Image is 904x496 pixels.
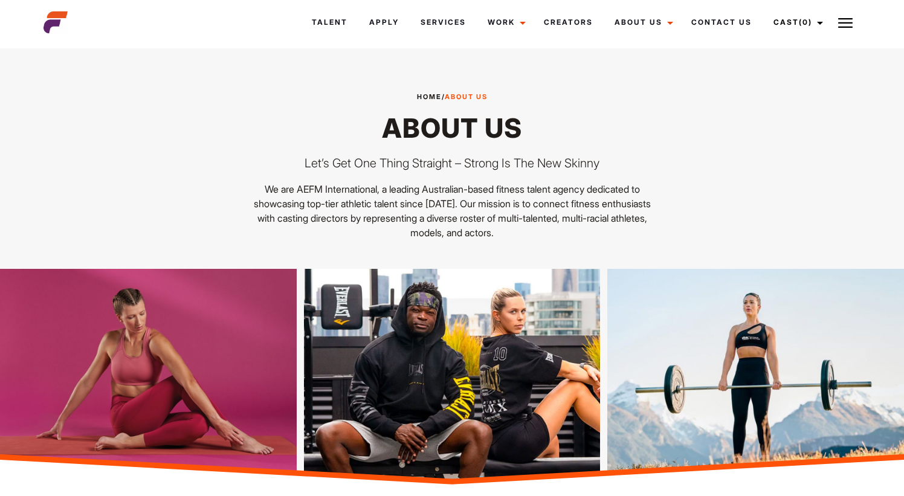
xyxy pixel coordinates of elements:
img: cropped-aefm-brand-fav-22-square.png [44,10,68,34]
a: Home [417,92,442,101]
a: Work [477,6,533,39]
span: / [417,92,488,102]
a: Cast(0) [763,6,830,39]
a: Talent [301,6,358,39]
a: Contact Us [680,6,763,39]
img: Burger icon [838,16,853,30]
span: (0) [799,18,812,27]
a: Apply [358,6,410,39]
p: Let’s Get One Thing Straight – Strong Is The New Skinny [251,154,653,172]
a: Creators [533,6,604,39]
h1: About us [251,112,653,144]
strong: About Us [445,92,488,101]
a: Services [410,6,477,39]
a: About Us [604,6,680,39]
p: We are AEFM International, a leading Australian-based fitness talent agency dedicated to showcasi... [251,182,653,240]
